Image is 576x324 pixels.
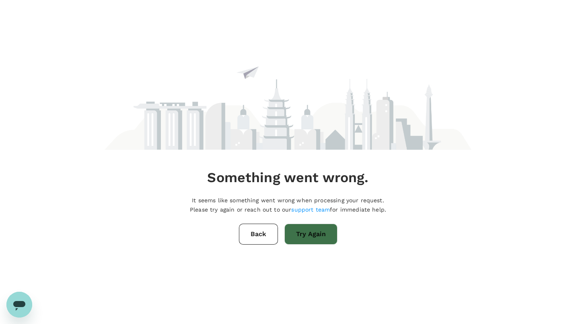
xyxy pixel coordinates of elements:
button: Try Again [284,224,337,245]
h4: Something went wrong. [207,169,368,186]
button: Back [239,224,278,245]
a: support team [291,206,330,213]
img: maintenance [105,31,471,150]
iframe: Button to launch messaging window [6,292,32,318]
p: It seems like something went wrong when processing your request. Please try again or reach out to... [190,196,386,214]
